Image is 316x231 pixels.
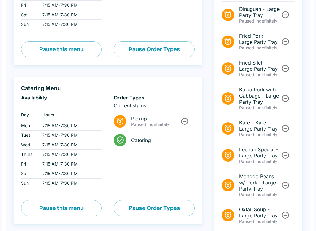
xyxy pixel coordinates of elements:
[21,131,37,140] td: Tues
[239,86,280,105] span: Kalua Pork with Cabbage - Large Party Tray
[280,36,291,47] button: Unpause
[239,219,280,224] p: Paused indefinitely
[37,150,102,159] td: 7:15 AM - 7:30 PM
[21,10,37,20] td: Sat
[131,122,180,127] p: Paused indefinitely
[21,140,37,150] td: Wed
[280,9,291,20] button: Unpause
[239,72,280,78] p: Paused indefinitely
[21,200,102,216] button: Pause this menu
[37,140,102,150] td: 7:15 AM - 7:30 PM
[239,173,280,192] span: Monggo Beans w/ Pork - Large Party Tray
[21,41,102,57] button: Pause this menu
[239,159,280,164] p: Paused indefinitely
[239,33,280,45] span: Fried Pork - Large Party Tray
[280,179,291,191] button: Unpause
[239,105,280,111] p: Paused indefinitely
[239,120,280,132] span: Kare - Kare - Large Party Tray
[21,94,102,101] h6: Availability
[21,150,37,159] td: Thurs
[280,93,291,104] button: Unpause
[239,60,280,72] span: Fried Silet - Large Party Tray
[37,159,102,169] td: 7:15 AM - 7:30 PM
[21,169,37,178] td: Sat
[239,192,280,197] p: Paused indefinitely
[131,115,180,122] span: Pickup
[114,200,194,216] button: Pause Order Types
[21,20,37,29] td: Sun
[280,63,291,74] button: Unpause
[37,121,102,131] td: 7:15 AM - 7:30 PM
[37,20,102,29] td: 7:15 AM - 7:30 PM
[37,109,102,121] th: Hours
[239,18,280,24] p: Paused indefinitely
[21,103,102,109] p: ‏
[37,1,102,10] td: 7:15 AM - 7:30 PM
[239,45,280,51] p: Paused indefinitely
[280,149,291,161] button: Unpause
[21,109,37,121] th: Day
[114,103,194,109] p: Current status.
[37,178,102,188] td: 7:15 AM - 7:30 PM
[179,115,190,127] button: Unpause
[280,123,291,134] button: Unpause
[131,137,189,143] span: Catering
[21,159,37,169] td: Fri
[239,6,280,18] span: Dinuguan - Large Party Tray
[21,121,37,131] td: Mon
[114,41,194,57] button: Pause Order Types
[37,10,102,20] td: 7:15 AM - 7:30 PM
[239,132,280,137] p: Paused indefinitely
[114,94,194,101] h6: Order Types
[239,146,280,159] span: Lechon Special - Large Party Tray
[280,209,291,221] button: Unpause
[21,178,37,188] td: Sun
[239,206,280,219] span: Oxtail Soup - Large Party Tray
[21,1,37,10] td: Fri
[37,131,102,140] td: 7:15 AM - 7:30 PM
[37,169,102,178] td: 7:15 AM - 7:30 PM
